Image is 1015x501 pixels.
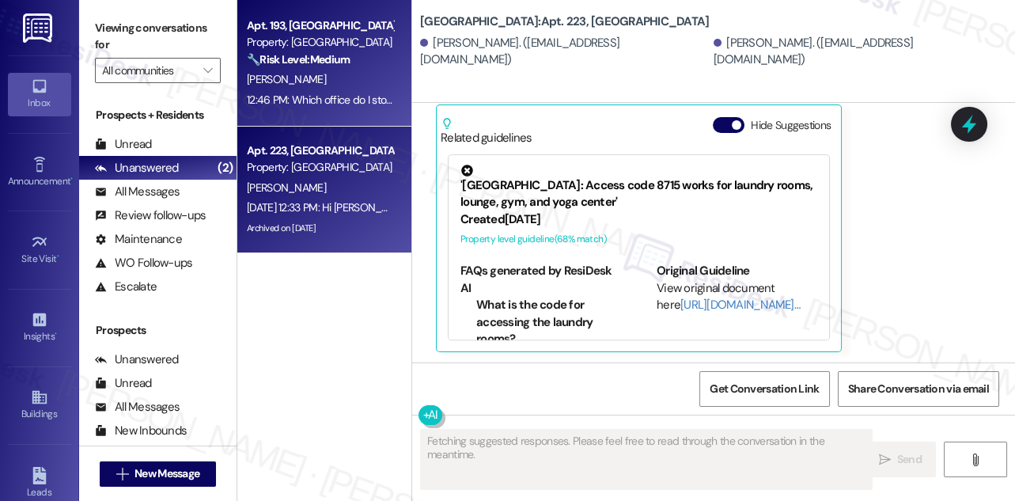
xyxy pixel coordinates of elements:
button: Share Conversation via email [838,371,999,407]
div: Unread [95,136,152,153]
div: Prospects [79,322,237,339]
i:  [969,454,981,466]
img: ResiDesk Logo [23,13,55,43]
strong: 🔧 Risk Level: Medium [247,52,350,66]
div: Unanswered [95,351,179,368]
span: Get Conversation Link [710,381,819,397]
div: Apt. 223, [GEOGRAPHIC_DATA] [247,142,393,159]
div: Prospects + Residents [79,107,237,123]
div: Property: [GEOGRAPHIC_DATA] [247,159,393,176]
div: (2) [214,156,237,180]
b: [GEOGRAPHIC_DATA]: Apt. 223, [GEOGRAPHIC_DATA] [420,13,709,30]
label: Hide Suggestions [751,117,831,134]
b: FAQs generated by ResiDesk AI [460,263,612,295]
div: New Inbounds [95,423,187,439]
div: All Messages [95,399,180,416]
a: [URL][DOMAIN_NAME]… [680,297,800,313]
textarea: Fetching suggested responses. Please feel free to read through the conversation in the meantime. [421,430,872,489]
a: Inbox [8,73,71,116]
span: • [70,173,73,184]
span: [PERSON_NAME] [247,180,326,195]
b: Original Guideline [657,263,750,279]
div: Unread [95,375,152,392]
div: [PERSON_NAME]. ([EMAIL_ADDRESS][DOMAIN_NAME]) [420,35,710,69]
div: Created [DATE] [460,211,817,228]
input: All communities [102,58,195,83]
div: WO Follow-ups [95,255,192,271]
i:  [879,454,891,466]
div: Maintenance [95,231,182,248]
label: Viewing conversations for [95,16,221,58]
li: What is the code for accessing the laundry rooms? [476,297,621,347]
div: [PERSON_NAME]. ([EMAIL_ADDRESS][DOMAIN_NAME]) [714,35,1003,69]
div: Related guidelines [441,117,532,146]
span: [PERSON_NAME] [247,72,326,86]
div: 12:46 PM: Which office do I stop by? [247,93,412,107]
span: • [57,251,59,262]
div: View original document here [657,280,817,314]
button: New Message [100,461,217,487]
button: Get Conversation Link [699,371,829,407]
a: Buildings [8,384,71,427]
button: Send [865,442,937,477]
div: Property: [GEOGRAPHIC_DATA] [247,34,393,51]
span: • [55,328,57,340]
i:  [116,468,128,480]
a: Insights • [8,306,71,349]
a: Site Visit • [8,229,71,271]
div: Review follow-ups [95,207,206,224]
div: '[GEOGRAPHIC_DATA]: Access code 8715 works for laundry rooms, lounge, gym, and yoga center' [460,165,817,211]
div: Archived on [DATE] [245,218,395,238]
div: Escalate [95,279,157,295]
div: Apt. 193, [GEOGRAPHIC_DATA] [247,17,393,34]
span: New Message [134,465,199,482]
span: Share Conversation via email [848,381,989,397]
div: Unanswered [95,160,179,176]
span: Send [897,451,922,468]
i:  [203,64,212,77]
div: All Messages [95,184,180,200]
div: Property level guideline ( 68 % match) [460,231,817,248]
